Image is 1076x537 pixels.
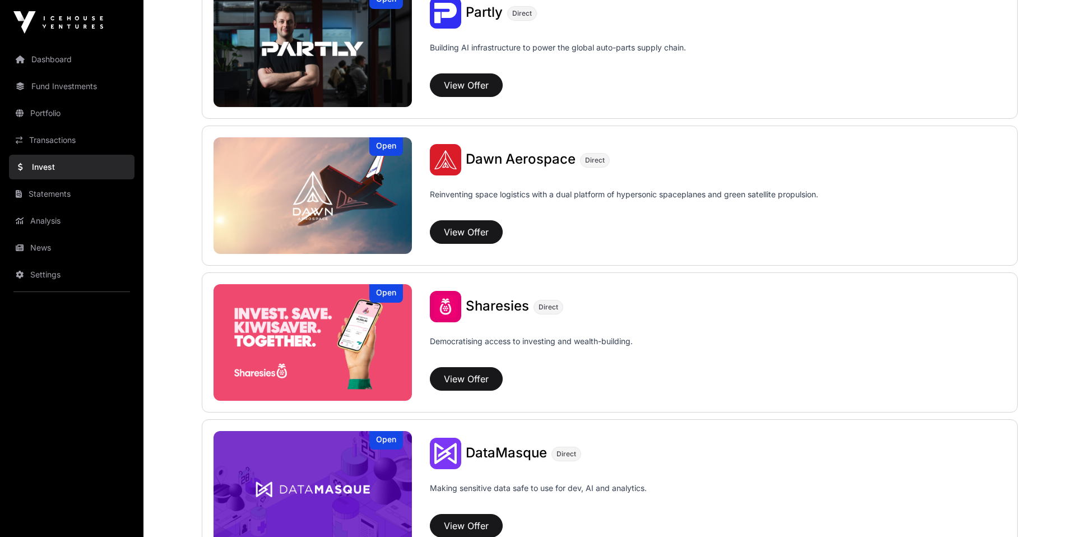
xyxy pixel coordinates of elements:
[466,446,547,461] a: DataMasque
[466,151,576,167] span: Dawn Aerospace
[430,220,503,244] button: View Offer
[9,47,134,72] a: Dashboard
[9,101,134,126] a: Portfolio
[430,144,461,175] img: Dawn Aerospace
[430,73,503,97] button: View Offer
[369,431,403,450] div: Open
[369,137,403,156] div: Open
[430,291,461,322] img: Sharesies
[214,284,412,401] a: SharesiesOpen
[466,6,503,20] a: Partly
[13,11,103,34] img: Icehouse Ventures Logo
[539,303,558,312] span: Direct
[430,42,686,69] p: Building AI infrastructure to power the global auto-parts supply chain.
[9,262,134,287] a: Settings
[9,155,134,179] a: Invest
[9,182,134,206] a: Statements
[430,483,647,510] p: Making sensitive data safe to use for dev, AI and analytics.
[585,156,605,165] span: Direct
[466,152,576,167] a: Dawn Aerospace
[9,74,134,99] a: Fund Investments
[430,438,461,469] img: DataMasque
[214,137,412,254] img: Dawn Aerospace
[214,284,412,401] img: Sharesies
[430,336,633,363] p: Democratising access to investing and wealth-building.
[9,209,134,233] a: Analysis
[556,450,576,459] span: Direct
[9,128,134,152] a: Transactions
[466,298,529,314] span: Sharesies
[512,9,532,18] span: Direct
[9,235,134,260] a: News
[430,189,818,216] p: Reinventing space logistics with a dual platform of hypersonic spaceplanes and green satellite pr...
[214,137,412,254] a: Dawn AerospaceOpen
[466,4,503,20] span: Partly
[430,367,503,391] button: View Offer
[369,284,403,303] div: Open
[466,445,547,461] span: DataMasque
[466,299,529,314] a: Sharesies
[1020,483,1076,537] iframe: Chat Widget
